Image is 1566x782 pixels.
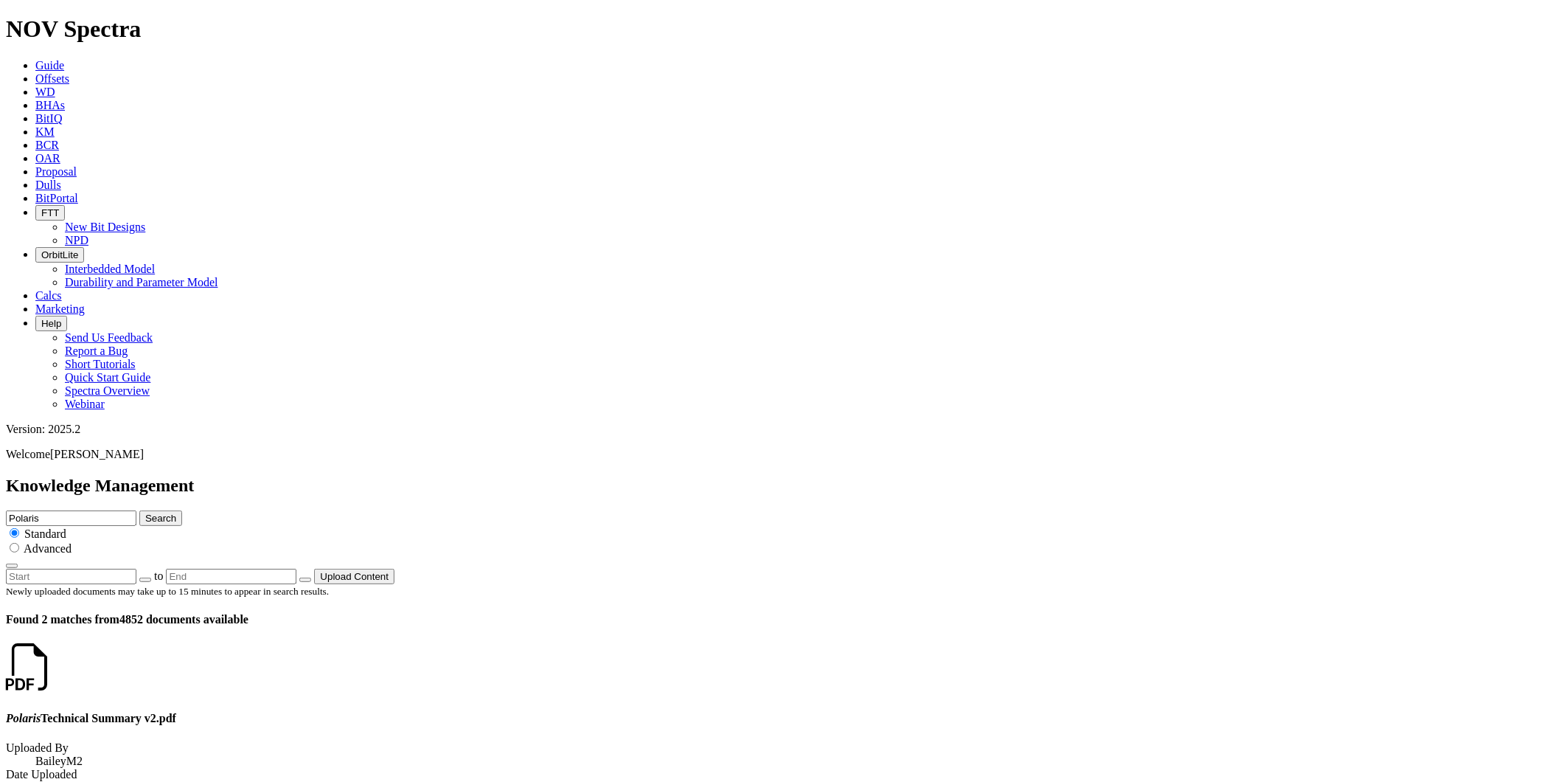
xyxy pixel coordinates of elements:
[6,476,1560,496] h2: Knowledge Management
[6,613,119,626] span: Found 2 matches from
[6,741,1560,755] dt: Uploaded By
[41,207,59,218] span: FTT
[35,205,65,221] button: FTT
[65,371,150,384] a: Quick Start Guide
[65,331,153,344] a: Send Us Feedback
[65,234,88,246] a: NPD
[6,448,1560,461] p: Welcome
[50,448,144,460] span: [PERSON_NAME]
[24,542,72,555] span: Advanced
[35,247,84,263] button: OrbitLite
[35,755,1560,768] dd: BaileyM2
[6,423,1560,436] div: Version: 2025.2
[41,249,78,260] span: OrbitLite
[35,139,59,151] a: BCR
[65,345,128,357] a: Report a Bug
[6,15,1560,43] h1: NOV Spectra
[35,125,55,138] a: KM
[314,569,394,584] button: Upload Content
[6,613,1560,626] h4: 4852 documents available
[35,302,85,315] a: Marketing
[65,276,218,288] a: Durability and Parameter Model
[6,712,41,724] em: Polaris
[35,289,62,302] a: Calcs
[24,527,66,540] span: Standard
[6,586,329,597] small: Newly uploaded documents may take up to 15 minutes to appear in search results.
[154,570,163,582] span: to
[35,165,77,178] a: Proposal
[6,768,1560,781] dt: Date Uploaded
[35,179,61,191] a: Dulls
[41,318,61,329] span: Help
[65,384,150,397] a: Spectra Overview
[35,72,69,85] a: Offsets
[6,511,136,526] input: e.g. Smoothsteer Record
[35,59,64,72] a: Guide
[65,398,105,410] a: Webinar
[6,712,1560,725] h4: Technical Summary v2.pdf
[65,263,155,275] a: Interbedded Model
[35,86,55,98] a: WD
[139,511,182,526] button: Search
[35,112,62,125] a: BitIQ
[35,316,67,331] button: Help
[166,569,296,584] input: End
[35,152,60,165] a: OAR
[65,358,136,370] a: Short Tutorials
[35,99,65,111] a: BHAs
[35,192,78,204] a: BitPortal
[65,221,145,233] a: New Bit Designs
[6,569,136,584] input: Start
